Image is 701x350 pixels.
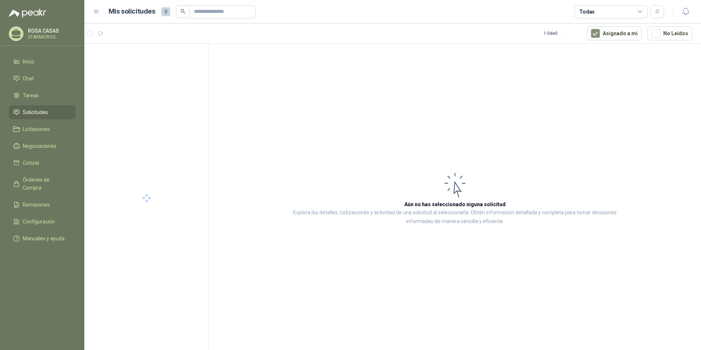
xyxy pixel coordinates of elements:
[9,72,76,85] a: Chat
[9,105,76,119] a: Solicitudes
[23,142,56,150] span: Negociaciones
[109,6,155,17] h1: Mis solicitudes
[23,91,39,99] span: Tareas
[9,139,76,153] a: Negociaciones
[180,9,186,14] span: search
[23,58,34,66] span: Inicio
[9,231,76,245] a: Manuales y ayuda
[9,156,76,170] a: Cotizar
[23,125,50,133] span: Licitaciones
[23,176,69,192] span: Órdenes de Compra
[9,55,76,69] a: Inicio
[23,74,34,83] span: Chat
[9,88,76,102] a: Tareas
[587,26,642,40] button: Asignado a mi
[9,122,76,136] a: Licitaciones
[282,208,628,226] p: Explora los detalles, cotizaciones y actividad de una solicitud al seleccionarla. Obtén informaci...
[28,35,74,39] p: STARMICROS
[23,201,50,209] span: Remisiones
[9,198,76,212] a: Remisiones
[647,26,692,40] button: No Leídos
[161,7,170,16] span: 0
[9,9,46,18] img: Logo peakr
[28,28,74,33] p: ROSA CASAS
[404,200,506,208] h3: Aún no has seleccionado niguna solicitud
[9,173,76,195] a: Órdenes de Compra
[23,159,40,167] span: Cotizar
[23,218,55,226] span: Configuración
[9,215,76,229] a: Configuración
[579,8,595,16] div: Todas
[23,234,65,243] span: Manuales y ayuda
[23,108,48,116] span: Solicitudes
[544,28,581,39] div: 1 - 0 de 0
